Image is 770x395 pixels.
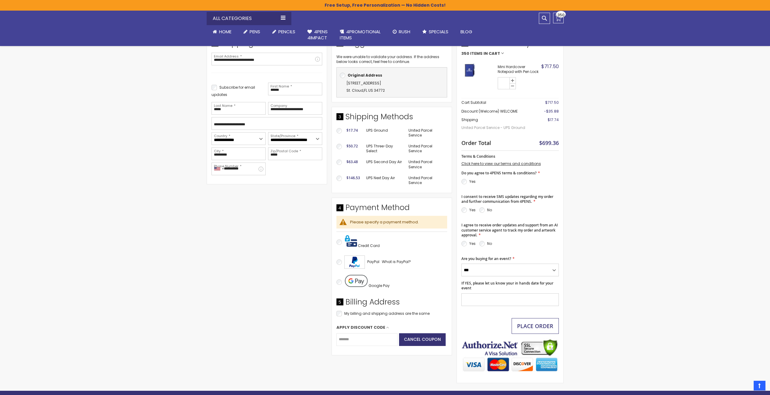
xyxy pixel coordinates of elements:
a: 4Pens4impact [301,25,334,45]
span: Rush [399,28,410,35]
span: Subscribe for email updates [211,85,255,97]
td: UPS Ground [363,125,406,141]
a: Click here to view our terms and conditions [461,161,541,166]
div: Payment Method [336,202,447,216]
div: Shipping Methods [336,112,447,125]
span: Pencils [278,28,295,35]
span: I consent to receive SMS updates regarding my order and further communication from 4PENS. [461,194,553,204]
span: $146.53 [346,175,360,180]
span: Please specify a payment method. [350,219,419,225]
label: Yes [469,179,476,184]
td: UPS Next Day Air [363,173,406,188]
span: 4PROMOTIONAL ITEMS [340,28,381,41]
span: Blog [460,28,472,35]
span: Apply Discount Code [336,325,385,330]
p: We were unable to validate your address. If the address below looks correct, feel free to continue. [336,54,447,64]
span: $717.50 [545,100,559,105]
span: United Parcel Service - UPS Ground [461,122,529,133]
span: Items in Cart [470,51,500,56]
td: United Parcel Service [405,173,447,188]
a: 4PROMOTIONALITEMS [334,25,387,45]
span: Home [219,28,231,35]
div: , [340,80,444,94]
a: Pencils [266,25,301,38]
td: United Parcel Service [405,156,447,172]
span: Credit Card [358,243,380,248]
span: US [368,88,373,93]
iframe: Google Customer Reviews [720,379,770,395]
span: $17.74 [346,128,358,133]
span: WELCOME [500,109,518,114]
span: PayPal [367,259,379,264]
img: Acceptance Mark [344,255,365,269]
label: No [487,207,492,212]
img: Pay with Google Pay [345,275,368,287]
span: 350 [461,51,469,56]
span: St. Cloud [346,88,363,93]
label: Yes [469,207,476,212]
td: UPS Three-Day Select [363,141,406,156]
td: United Parcel Service [405,125,447,141]
span: Cancel coupon [404,336,441,342]
span: If YES, please let us know your in hands date for your event [461,281,553,291]
label: No [487,241,492,246]
a: What is PayPal? [382,258,411,265]
span: Do you agree to 4PENS terms & conditions? [461,170,536,176]
img: Mini Hardcover Notepad with Pen Lock-Blue [461,62,478,78]
span: -$35.88 [544,109,559,114]
div: All Categories [207,12,291,25]
span: My billing and shipping address are the same [344,311,430,316]
strong: Order Total [461,138,491,146]
b: Original Address [348,73,382,78]
a: Blog [454,25,478,38]
span: I agree to receive order updates and support from an AI customer service agent to track my order ... [461,222,558,237]
div: Billing Address [336,297,447,310]
img: Pay with credit card [345,235,357,247]
span: Specials [429,28,448,35]
a: Pens [238,25,266,38]
span: What is PayPal? [382,259,411,264]
td: UPS Second Day Air [363,156,406,172]
a: 350 [553,13,564,23]
span: Google Pay [369,283,390,288]
td: United Parcel Service [405,141,447,156]
a: Specials [416,25,454,38]
a: Home [207,25,238,38]
span: FL [364,88,367,93]
span: $17.74 [548,117,559,122]
span: $717.50 [541,63,559,70]
span: 350 [557,12,565,18]
span: Are you buying for an event? [461,256,511,261]
span: Terms & Conditions [461,154,495,159]
label: Yes [469,241,476,246]
span: $699.36 [539,139,559,146]
strong: Mini Hardcover Notepad with Pen Lock [498,64,540,74]
span: [STREET_ADDRESS] [346,81,381,86]
span: Shipping [461,117,478,122]
th: Cart Subtotal [461,98,529,107]
span: Discount (welcome) [461,109,499,114]
a: Rush [387,25,416,38]
button: Cancel coupon [399,333,446,346]
span: 34772 [374,88,385,93]
span: Pens [250,28,260,35]
button: Place Order [512,318,559,334]
span: $50.72 [346,143,358,149]
span: 4Pens 4impact [307,28,328,41]
span: $63.48 [346,159,358,164]
span: Place Order [517,322,553,330]
div: United States: +1 [212,163,226,175]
